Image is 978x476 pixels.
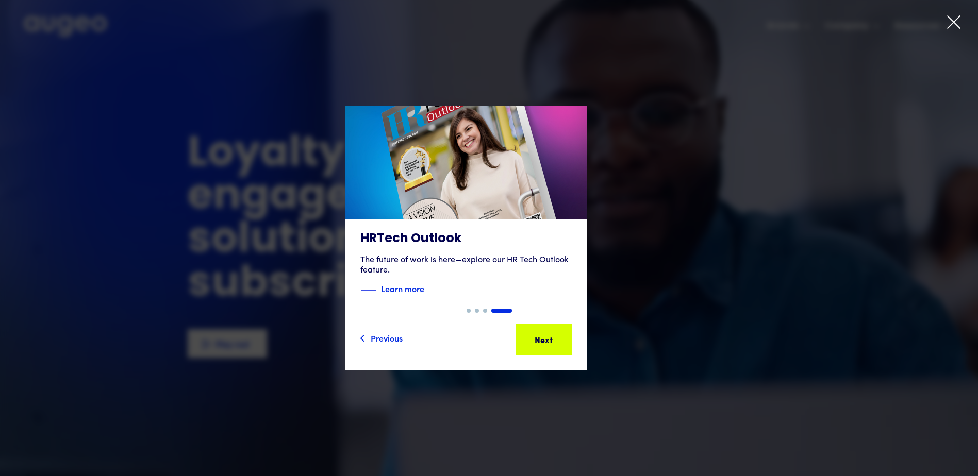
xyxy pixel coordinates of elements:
h3: HRTech Outlook [360,231,572,247]
div: Show slide 1 of 4 [467,309,471,313]
div: Show slide 2 of 4 [475,309,479,313]
a: Next [516,324,572,355]
img: Blue text arrow [425,284,441,296]
div: The future of work is here—explore our HR Tech Outlook feature. [360,255,572,276]
div: Previous [371,332,403,344]
strong: Learn more [381,283,424,294]
div: Show slide 3 of 4 [483,309,487,313]
div: Show slide 4 of 4 [491,309,512,313]
a: HRTech OutlookThe future of work is here—explore our HR Tech Outlook feature.Blue decorative line... [345,106,587,309]
img: Blue decorative line [360,284,376,296]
